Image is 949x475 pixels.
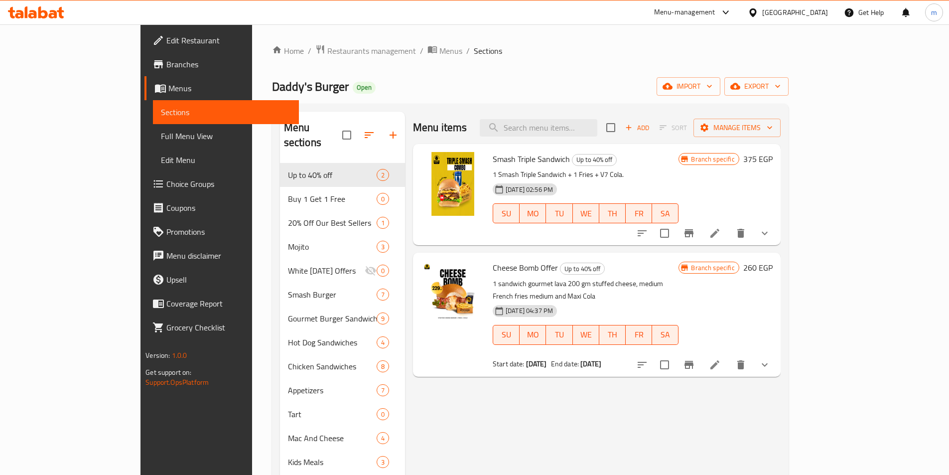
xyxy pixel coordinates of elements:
span: Choice Groups [166,178,291,190]
img: Smash Triple Sandwich [421,152,485,216]
svg: Show Choices [759,359,771,371]
span: 0 [377,194,389,204]
span: 0 [377,266,389,276]
span: Select section first [653,120,693,136]
span: TH [603,206,622,221]
div: White Friday Offers [288,265,365,277]
span: Edit Restaurant [166,34,291,46]
button: SA [652,325,678,345]
span: 7 [377,386,389,395]
button: Add section [381,123,405,147]
span: Select to update [654,223,675,244]
p: 1 Smash Triple Sandwich + 1 Fries + V7 Cola. [493,168,679,181]
span: Mac And Cheese [288,432,377,444]
button: FR [626,203,652,223]
button: WE [573,325,599,345]
div: 20% Off Our Best Sellers1 [280,211,405,235]
span: [DATE] 04:37 PM [502,306,557,316]
div: Mojito3 [280,235,405,259]
li: / [420,45,423,57]
span: WE [577,327,595,342]
div: Appetizers [288,384,377,396]
div: Up to 40% off2 [280,163,405,187]
span: 4 [377,434,389,443]
span: Tart [288,408,377,420]
li: / [466,45,470,57]
span: Daddy's Burger [272,75,349,98]
button: Add [621,120,653,136]
div: Appetizers7 [280,378,405,402]
span: Coverage Report [166,298,291,310]
a: Edit menu item [709,227,721,239]
h6: 260 EGP [743,261,773,275]
h2: Menu sections [284,120,342,150]
span: TU [550,206,568,221]
button: sort-choices [630,221,654,245]
div: Kids Meals [288,456,377,468]
span: SU [497,206,516,221]
a: Branches [144,52,299,76]
button: MO [520,325,546,345]
span: 3 [377,242,389,252]
div: Menu-management [654,6,715,18]
div: items [377,169,389,181]
button: TH [599,325,626,345]
span: Add item [621,120,653,136]
button: Manage items [693,119,781,137]
span: Smash Burger [288,289,377,301]
div: Hot Dog Sandwiches4 [280,330,405,354]
span: Sections [474,45,502,57]
span: Version: [145,349,170,362]
button: SU [493,203,520,223]
span: Restaurants management [327,45,416,57]
span: Up to 40% off [572,154,616,165]
span: Get support on: [145,366,191,379]
span: Branch specific [687,263,738,273]
span: Manage items [701,122,773,134]
button: delete [729,221,753,245]
span: MO [524,206,542,221]
button: SA [652,203,678,223]
span: [DATE] 02:56 PM [502,185,557,194]
a: Sections [153,100,299,124]
span: Up to 40% off [288,169,377,181]
div: Kids Meals3 [280,450,405,474]
li: / [308,45,311,57]
span: 3 [377,458,389,467]
div: items [377,336,389,348]
b: [DATE] [580,357,601,370]
button: sort-choices [630,353,654,377]
button: export [724,77,789,96]
h2: Menu items [413,120,467,135]
h6: 375 EGP [743,152,773,166]
button: WE [573,203,599,223]
span: TU [550,327,568,342]
span: 8 [377,362,389,371]
div: Gourmet Burger Sandwiches9 [280,307,405,330]
div: Buy 1 Get 1 Free0 [280,187,405,211]
a: Choice Groups [144,172,299,196]
span: Up to 40% off [560,263,604,275]
span: Branches [166,58,291,70]
span: Coupons [166,202,291,214]
span: Mojito [288,241,377,253]
span: FR [630,206,648,221]
div: Gourmet Burger Sandwiches [288,313,377,324]
input: search [480,119,597,137]
svg: Show Choices [759,227,771,239]
button: TU [546,203,572,223]
div: items [377,384,389,396]
div: items [377,289,389,301]
span: Sort sections [357,123,381,147]
div: Hot Dog Sandwiches [288,336,377,348]
span: MO [524,327,542,342]
span: FR [630,327,648,342]
svg: Inactive section [365,265,377,277]
div: [GEOGRAPHIC_DATA] [762,7,828,18]
span: TH [603,327,622,342]
span: SA [656,327,675,342]
a: Grocery Checklist [144,316,299,339]
span: 20% Off Our Best Sellers [288,217,377,229]
span: Open [353,83,376,92]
